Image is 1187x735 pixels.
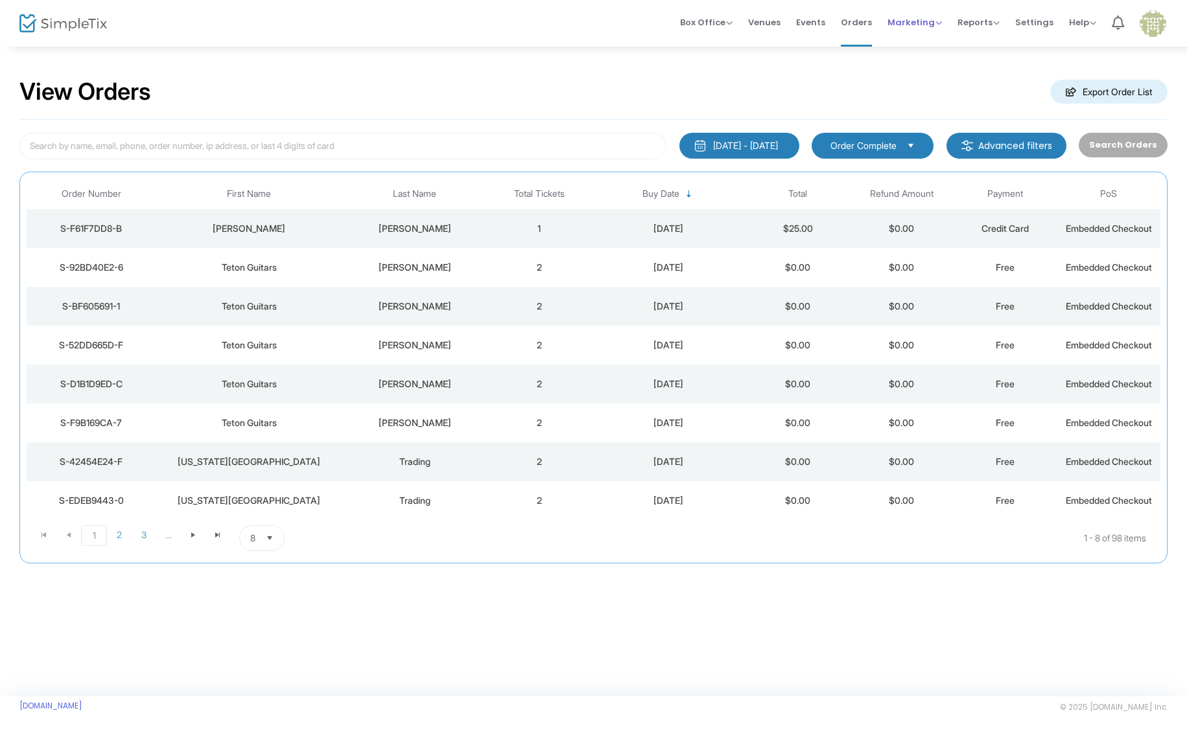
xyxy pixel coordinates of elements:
[346,416,484,429] div: Chesbro
[594,416,743,429] div: 8/12/2025
[850,442,954,481] td: $0.00
[30,339,153,352] div: S-52DD665D-F
[987,188,1023,199] span: Payment
[488,403,591,442] td: 2
[594,378,743,390] div: 8/12/2025
[488,179,591,209] th: Total Tickets
[746,442,850,481] td: $0.00
[107,525,132,545] span: Page 2
[488,481,591,520] td: 2
[679,133,799,159] button: [DATE] - [DATE]
[159,300,340,313] div: Teton Guitars
[132,525,156,545] span: Page 3
[488,209,591,248] td: 1
[156,525,181,545] span: Page 4
[746,403,850,442] td: $0.00
[30,300,153,313] div: S-BF605691-1
[1066,339,1152,350] span: Embedded Checkout
[346,455,484,468] div: Trading
[159,378,340,390] div: Teton Guitars
[1066,456,1152,467] span: Embedded Checkout
[159,455,340,468] div: Idaho Mountain
[958,16,1000,28] span: Reports
[850,248,954,287] td: $0.00
[346,300,484,313] div: Chesbro
[81,525,107,546] span: Page 1
[159,416,340,429] div: Teton Guitars
[1069,16,1096,28] span: Help
[981,223,1029,234] span: Credit Card
[30,378,153,390] div: S-D1B1D9ED-C
[902,139,920,153] button: Select
[713,139,778,152] div: [DATE] - [DATE]
[746,326,850,365] td: $0.00
[796,6,825,39] span: Events
[488,287,591,326] td: 2
[746,481,850,520] td: $0.00
[159,494,340,507] div: Idaho Mountain
[1066,495,1152,506] span: Embedded Checkout
[694,139,707,152] img: monthly
[346,494,484,507] div: Trading
[30,494,153,507] div: S-EDEB9443-0
[746,365,850,403] td: $0.00
[393,188,436,199] span: Last Name
[1060,702,1168,712] span: © 2025 [DOMAIN_NAME] Inc.
[1066,223,1152,234] span: Embedded Checkout
[850,481,954,520] td: $0.00
[996,417,1015,428] span: Free
[996,262,1015,273] span: Free
[594,222,743,235] div: 8/12/2025
[1100,188,1117,199] span: PoS
[946,133,1066,159] m-button: Advanced filters
[346,339,484,352] div: Chesbro
[346,261,484,274] div: Chesbro
[850,209,954,248] td: $0.00
[961,139,974,152] img: filter
[594,300,743,313] div: 8/12/2025
[213,530,223,540] span: Go to the last page
[996,378,1015,389] span: Free
[887,16,942,28] span: Marketing
[188,530,198,540] span: Go to the next page
[850,326,954,365] td: $0.00
[30,416,153,429] div: S-F9B169CA-7
[159,222,340,235] div: Richard
[850,403,954,442] td: $0.00
[250,532,255,545] span: 8
[594,455,743,468] div: 8/12/2025
[996,495,1015,506] span: Free
[830,139,897,152] span: Order Complete
[19,133,666,159] input: Search by name, email, phone, order number, ip address, or last 4 digits of card
[594,494,743,507] div: 8/12/2025
[850,365,954,403] td: $0.00
[642,188,679,199] span: Buy Date
[30,222,153,235] div: S-F61F7DD8-B
[996,339,1015,350] span: Free
[996,456,1015,467] span: Free
[346,378,484,390] div: Chesbro
[680,16,733,28] span: Box Office
[261,526,279,550] button: Select
[746,209,850,248] td: $25.00
[1050,80,1168,104] m-button: Export Order List
[181,525,206,545] span: Go to the next page
[488,365,591,403] td: 2
[850,179,954,209] th: Refund Amount
[19,701,82,711] a: [DOMAIN_NAME]
[1015,6,1053,39] span: Settings
[996,300,1015,311] span: Free
[30,261,153,274] div: S-92BD40E2-6
[206,525,230,545] span: Go to the last page
[748,6,781,39] span: Venues
[746,179,850,209] th: Total
[684,189,694,199] span: Sortable
[159,339,340,352] div: Teton Guitars
[594,261,743,274] div: 8/12/2025
[159,261,340,274] div: Teton Guitars
[488,326,591,365] td: 2
[27,179,1160,520] div: Data table
[1066,417,1152,428] span: Embedded Checkout
[746,287,850,326] td: $0.00
[1066,378,1152,389] span: Embedded Checkout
